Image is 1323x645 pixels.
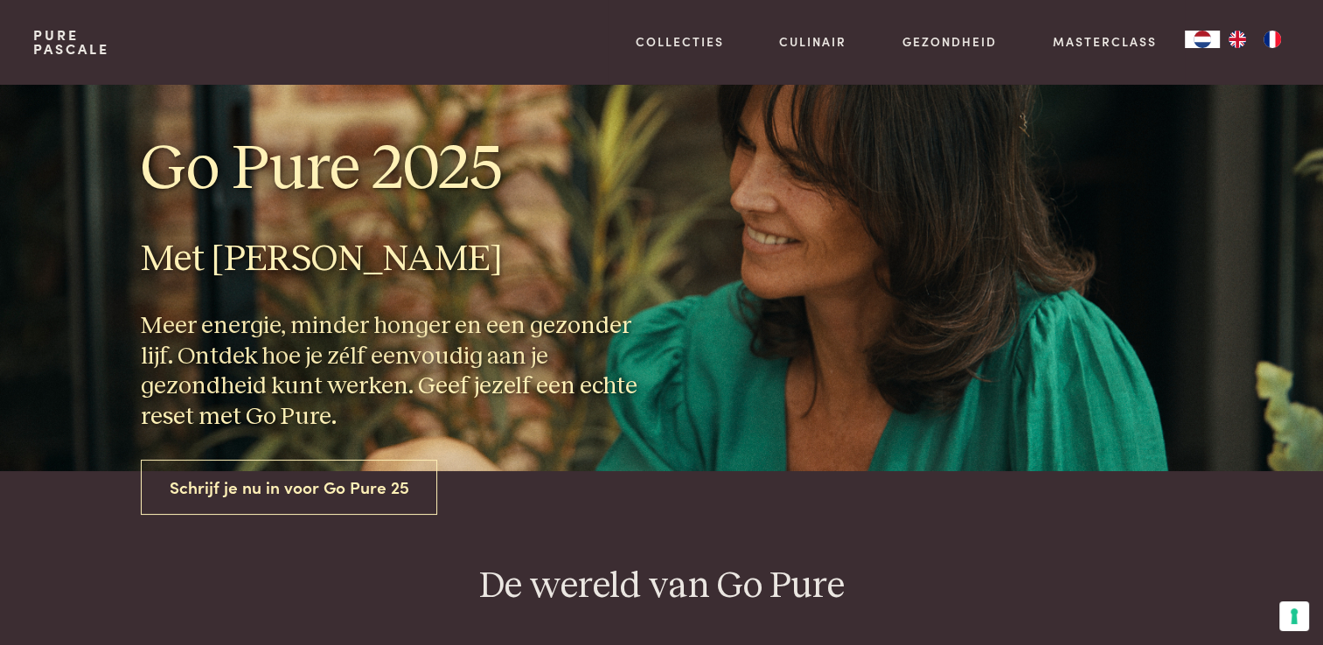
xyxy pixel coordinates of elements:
button: Uw voorkeuren voor toestemming voor trackingtechnologieën [1279,601,1309,631]
a: Culinair [779,32,846,51]
h3: Meer energie, minder honger en een gezonder lijf. Ontdek hoe je zélf eenvoudig aan je gezondheid ... [141,311,648,432]
a: Masterclass [1053,32,1157,51]
ul: Language list [1220,31,1290,48]
a: PurePascale [33,28,109,56]
h1: Go Pure 2025 [141,130,648,209]
a: Collecties [636,32,724,51]
a: Gezondheid [902,32,997,51]
h2: Met [PERSON_NAME] [141,237,648,283]
div: Language [1185,31,1220,48]
h2: De wereld van Go Pure [33,564,1289,610]
aside: Language selected: Nederlands [1185,31,1290,48]
a: Schrijf je nu in voor Go Pure 25 [141,460,438,515]
a: FR [1255,31,1290,48]
a: NL [1185,31,1220,48]
a: EN [1220,31,1255,48]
